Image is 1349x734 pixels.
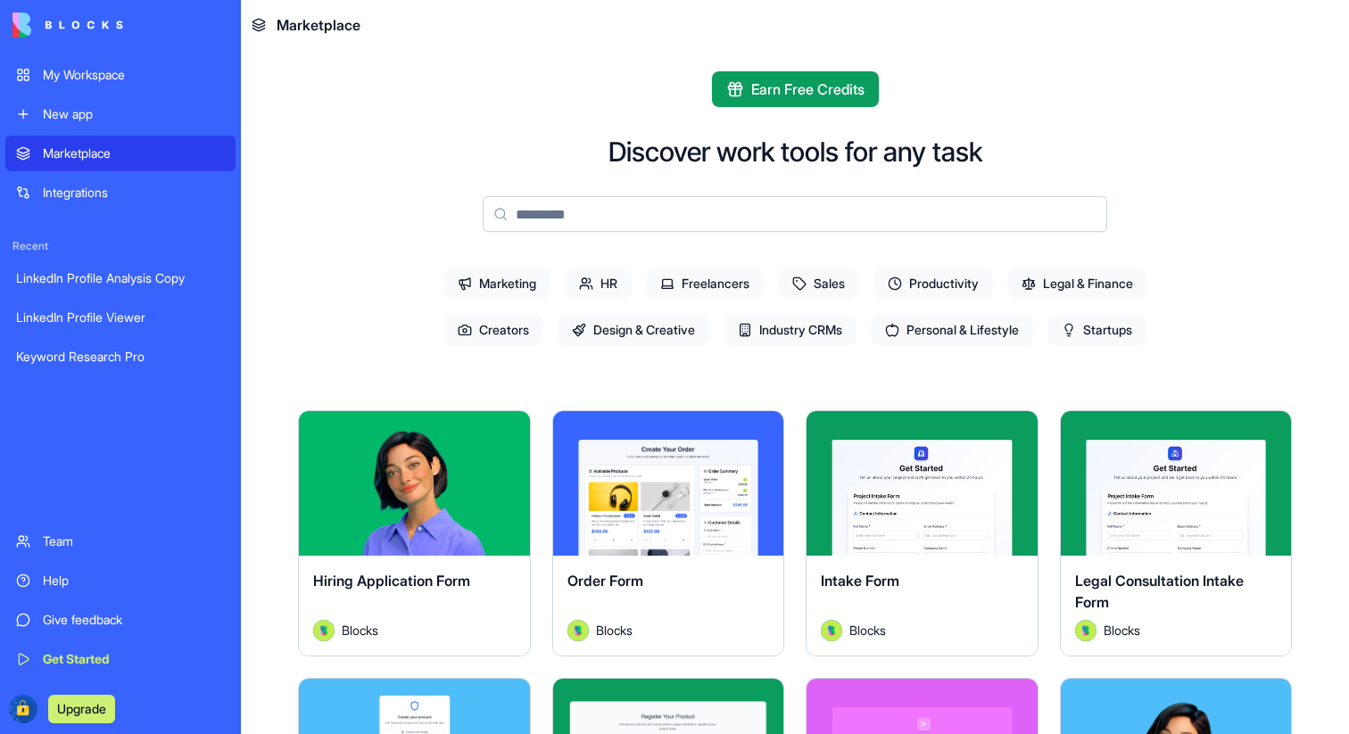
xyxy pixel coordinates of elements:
img: ACg8ocLpNnvIBuCdpcG9WTeQKWNTdVt5fQf7npJgy5jzK0hDfXboY-kEbQ=s96-c [9,695,37,723]
div: Integrations [43,184,225,202]
a: Integrations [5,175,236,210]
span: Startups [1047,314,1146,346]
button: Upgrade [48,695,115,723]
div: My Workspace [43,66,225,84]
span: Creators [443,314,543,346]
div: Help [43,572,225,590]
img: Avatar [821,620,842,641]
a: New app [5,96,236,132]
span: Sales [778,268,859,300]
a: Keyword Research Pro [5,339,236,375]
img: logo [12,12,123,37]
a: LinkedIn Profile Viewer [5,300,236,335]
span: Marketing [443,268,550,300]
div: LinkedIn Profile Analysis Copy [16,269,225,287]
span: Blocks [596,621,633,639]
img: Avatar [313,620,335,641]
div: Marketplace [43,144,225,162]
a: Upgrade [48,699,115,717]
a: Get Started [5,641,236,677]
span: Marketplace [277,14,360,36]
a: My Workspace [5,57,236,93]
img: Avatar [567,620,589,641]
a: Intake FormAvatarBlocks [806,410,1039,656]
span: Legal & Finance [1007,268,1147,300]
span: Productivity [873,268,993,300]
span: Hiring Application Form [313,572,470,590]
span: Recent [5,239,236,253]
span: Blocks [1104,621,1140,639]
div: Give feedback [43,611,225,629]
h2: Discover work tools for any task [608,136,982,168]
span: HR [565,268,632,300]
div: New app [43,105,225,123]
span: Intake Form [821,572,899,590]
div: Get Started [43,650,225,668]
a: Help [5,563,236,598]
a: LinkedIn Profile Analysis Copy [5,260,236,296]
div: Team [43,532,225,550]
a: Team [5,524,236,559]
img: Avatar [1075,620,1097,641]
div: Keyword Research Pro [16,348,225,366]
span: Industry CRMs [724,314,857,346]
a: Give feedback [5,602,236,638]
span: Earn Free Credits [751,78,865,100]
span: Personal & Lifestyle [871,314,1033,346]
div: LinkedIn Profile Viewer [16,309,225,326]
a: Hiring Application FormAvatarBlocks [298,410,531,656]
span: Blocks [849,621,886,639]
a: Legal Consultation Intake FormAvatarBlocks [1060,410,1293,656]
span: Freelancers [646,268,764,300]
span: Design & Creative [558,314,709,346]
a: Marketplace [5,136,236,171]
button: Earn Free Credits [712,71,879,107]
span: Blocks [342,621,378,639]
span: Legal Consultation Intake Form [1075,572,1244,611]
a: Order FormAvatarBlocks [552,410,785,656]
span: Order Form [567,572,643,590]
